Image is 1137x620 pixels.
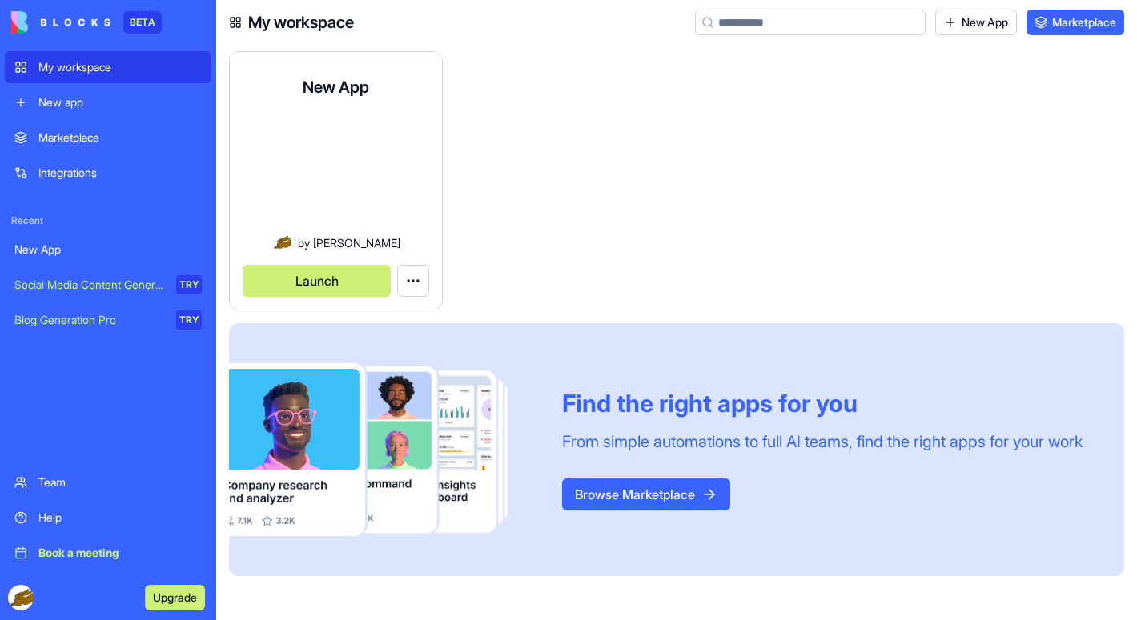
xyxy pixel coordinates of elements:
div: TRY [176,275,202,294]
div: BETA [123,11,162,34]
a: My workspace [5,51,211,83]
a: Integrations [5,157,211,189]
img: Avatar [272,233,291,252]
a: New AppAvatarby[PERSON_NAME]Launch [229,51,443,310]
div: Social Media Content Generator [14,277,165,293]
h4: New App [303,76,369,98]
span: Recent [5,214,211,227]
img: logo [11,11,110,34]
a: BETA [11,11,162,34]
div: Integrations [38,165,202,181]
a: New app [5,86,211,118]
div: Find the right apps for you [562,389,1083,418]
div: Team [38,474,202,490]
span: [PERSON_NAME] [313,234,400,251]
button: Upgrade [145,585,205,610]
a: New App [5,234,211,266]
a: Team [5,466,211,498]
div: From simple automations to full AI teams, find the right apps for your work [562,430,1083,453]
button: Browse Marketplace [562,478,730,510]
div: Marketplace [38,130,202,146]
span: by [298,234,310,251]
a: Book a meeting [5,537,211,569]
div: Help [38,510,202,526]
a: Blog Generation ProTRY [5,304,211,336]
button: Launch [243,265,391,297]
div: My workspace [38,59,202,75]
a: Upgrade [145,589,205,605]
a: Browse Marketplace [562,486,730,502]
div: Blog Generation Pro [14,312,165,328]
a: Help [5,502,211,534]
div: TRY [176,310,202,330]
a: Social Media Content GeneratorTRY [5,269,211,301]
div: New app [38,94,202,110]
h4: My workspace [248,11,354,34]
a: New App [935,10,1017,35]
a: Marketplace [1027,10,1124,35]
div: Book a meeting [38,545,202,561]
div: New App [14,242,202,258]
img: ACg8ocKV_PNTX6pKq-VvQ9fqmT0kM8Gj9k9zSXzDcXiTlkr0GWA529Uq=s96-c [8,585,34,610]
a: Marketplace [5,122,211,154]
